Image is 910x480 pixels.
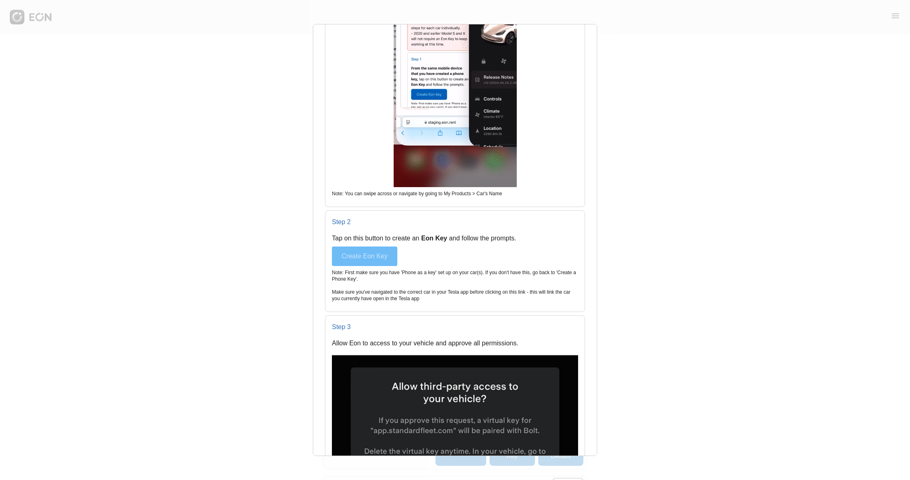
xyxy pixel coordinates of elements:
button: Create Eon Key [332,247,397,266]
span: Eon Key [421,235,449,242]
p: Step 3 [332,322,578,332]
p: Step 2 [332,217,578,227]
p: Note: You can swipe across or navigate by going to My Products > Car's Name [332,190,578,197]
p: Allow Eon to access to your vehicle and approve all permissions. [332,338,578,348]
span: Tap on this button to create an [332,235,421,242]
p: Make sure you've navigated to the correct car in your Tesla app before clicking on this link - th... [332,289,578,302]
p: Note: First make sure you have 'Phone as a key' set up on your car(s). If you don't have this, go... [332,269,578,282]
span: and follow the prompts. [449,235,516,242]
